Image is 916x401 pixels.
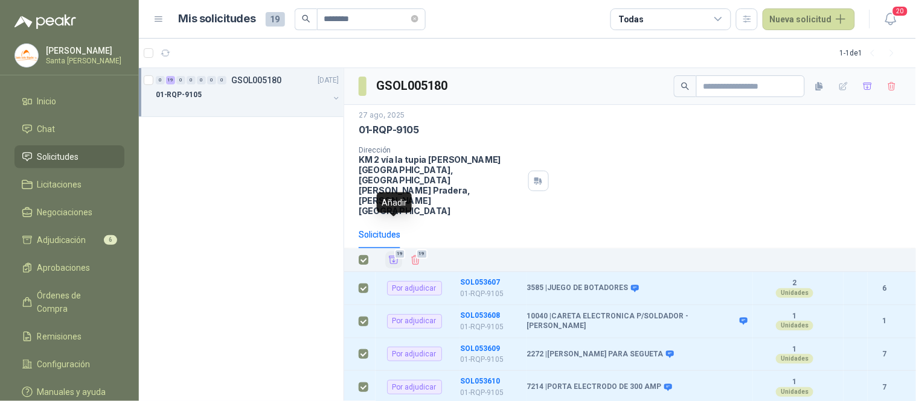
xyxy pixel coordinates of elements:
[776,354,813,364] div: Unidades
[776,321,813,330] div: Unidades
[231,76,281,84] p: GSOL005180
[460,354,519,365] p: 01-RQP-9105
[46,46,121,55] p: [PERSON_NAME]
[416,249,428,259] span: 19
[37,358,91,371] span: Configuración
[527,382,661,392] b: 7214 | PORTA ELECTRODO DE 300 AMP
[411,15,418,22] span: close-circle
[527,283,628,293] b: 3585 | JUEGO DE BOTADORES
[753,345,836,355] b: 1
[753,279,836,288] b: 2
[359,154,524,216] p: KM 2 vía la tupia [PERSON_NAME][GEOGRAPHIC_DATA], [GEOGRAPHIC_DATA][PERSON_NAME] Pradera , [PERSO...
[460,321,519,333] p: 01-RQP-9105
[776,387,813,397] div: Unidades
[14,353,124,376] a: Configuración
[840,43,902,63] div: 1 - 1 de 1
[37,95,57,108] span: Inicio
[527,312,737,330] b: 10040 | CARETA ELECTRONICA P/SOLDADOR - [PERSON_NAME]
[156,89,202,101] p: 01-RQP-9105
[37,289,113,315] span: Órdenes de Compra
[46,57,121,65] p: Santa [PERSON_NAME]
[266,12,285,27] span: 19
[37,385,106,399] span: Manuales y ayuda
[387,314,442,329] div: Por adjudicar
[868,382,902,393] b: 7
[14,90,124,113] a: Inicio
[15,44,38,67] img: Company Logo
[14,173,124,196] a: Licitaciones
[207,76,216,84] div: 0
[37,206,93,219] span: Negociaciones
[37,261,91,274] span: Aprobaciones
[460,311,500,320] a: SOL053608
[377,192,412,213] div: Añadir
[14,256,124,279] a: Aprobaciones
[14,14,76,29] img: Logo peakr
[460,387,519,399] p: 01-RQP-9105
[37,233,86,247] span: Adjudicación
[156,73,341,112] a: 0 19 0 0 0 0 0 GSOL005180[DATE] 01-RQP-9105
[460,377,500,385] a: SOL053610
[14,118,124,141] a: Chat
[753,312,836,321] b: 1
[359,146,524,154] p: Dirección
[868,283,902,294] b: 6
[460,288,519,300] p: 01-RQP-9105
[176,76,185,84] div: 0
[753,377,836,387] b: 1
[385,251,402,268] button: Añadir
[763,8,855,30] button: Nueva solicitud
[37,178,82,191] span: Licitaciones
[14,145,124,168] a: Solicitudes
[868,349,902,360] b: 7
[411,13,418,25] span: close-circle
[37,150,79,163] span: Solicitudes
[394,249,406,259] span: 19
[359,124,419,136] p: 01-RQP-9105
[880,8,902,30] button: 20
[37,122,56,136] span: Chat
[868,315,902,327] b: 1
[104,235,117,245] span: 6
[14,284,124,320] a: Órdenes de Compra
[166,76,175,84] div: 19
[217,76,226,84] div: 0
[14,201,124,224] a: Negociaciones
[387,281,442,295] div: Por adjudicar
[892,5,909,17] span: 20
[527,350,663,359] b: 2272 | [PERSON_NAME] PARA SEGUETA
[776,288,813,298] div: Unidades
[407,251,424,268] button: Eliminar
[197,76,206,84] div: 0
[618,13,644,26] div: Todas
[318,75,339,86] p: [DATE]
[14,229,124,251] a: Adjudicación6
[187,76,196,84] div: 0
[376,77,449,95] h3: GSOL005180
[460,344,500,353] a: SOL053609
[681,82,690,90] span: search
[302,14,310,23] span: search
[14,325,124,348] a: Remisiones
[359,110,405,121] p: 27 ago, 2025
[460,278,500,286] a: SOL053607
[387,380,442,394] div: Por adjudicar
[179,10,256,28] h1: Mis solicitudes
[156,76,165,84] div: 0
[359,228,400,241] div: Solicitudes
[37,330,82,343] span: Remisiones
[387,347,442,361] div: Por adjudicar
